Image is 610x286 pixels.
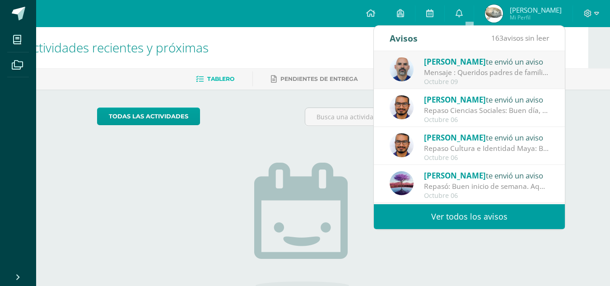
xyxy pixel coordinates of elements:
[510,14,562,21] span: Mi Perfil
[196,72,234,86] a: Tablero
[390,26,418,51] div: Avisos
[374,204,565,229] a: Ver todos los avisos
[390,57,414,81] img: 25a107f0461d339fca55307c663570d2.png
[510,5,562,14] span: [PERSON_NAME]
[424,154,549,162] div: Octubre 06
[97,108,200,125] a: todas las Actividades
[424,132,486,143] span: [PERSON_NAME]
[424,67,549,78] div: Mensaje : Queridos padres de familia: Quiero agradecerles sinceramente por la confianza que me br...
[390,171,414,195] img: 819dedfd066c28cbca04477d4ebe005d.png
[305,108,505,126] input: Busca una actividad próxima aquí...
[485,5,503,23] img: e17a5bf55357d52cba34e688905edb84.png
[390,133,414,157] img: ef34ee16907c8215cd1846037ce38107.png
[271,72,358,86] a: Pendientes de entrega
[424,105,549,116] div: Repaso Ciencias Sociales: Buen día, queridos y queridas Les dejo este documento con un cuestionar...
[424,131,549,143] div: te envió un aviso
[280,75,358,82] span: Pendientes de entrega
[424,94,549,105] div: te envió un aviso
[491,33,503,43] span: 163
[424,94,486,105] span: [PERSON_NAME]
[424,56,549,67] div: te envió un aviso
[207,75,234,82] span: Tablero
[424,116,549,124] div: Octubre 06
[25,39,209,56] span: Actividades recientes y próximas
[424,78,549,86] div: Octubre 09
[424,181,549,192] div: Repasó: Buen inicio de semana. Aquí les adjunto nuevamente un PDF que les ayudara con el repasó p...
[424,169,549,181] div: te envió un aviso
[424,143,549,154] div: Repaso Cultura e Identidad Maya: Buen día estimados y estimadas Les dejo este documento con un re...
[390,95,414,119] img: ef34ee16907c8215cd1846037ce38107.png
[424,192,549,200] div: Octubre 06
[424,170,486,181] span: [PERSON_NAME]
[424,56,486,67] span: [PERSON_NAME]
[491,33,549,43] span: avisos sin leer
